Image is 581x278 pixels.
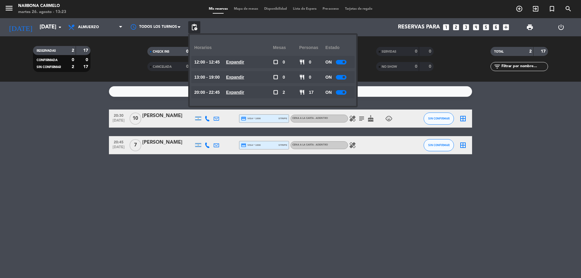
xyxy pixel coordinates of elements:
[557,24,565,31] i: power_settings_new
[206,7,231,11] span: Mis reservas
[292,144,328,146] span: Cena a la carta - Adentro
[492,23,500,31] i: looks_6
[278,116,287,120] span: stripe
[367,115,374,122] i: cake
[86,58,89,62] strong: 0
[153,65,172,68] span: CANCELADA
[111,112,126,119] span: 20:30
[494,63,501,70] i: filter_list
[186,64,189,69] strong: 0
[226,90,244,95] u: Expandir
[290,7,320,11] span: Lista de Espera
[226,60,244,64] u: Expandir
[83,65,89,69] strong: 17
[424,139,454,151] button: SIN CONFIRMAR
[273,90,278,95] span: check_box_outline_blank
[194,59,220,66] span: 12:00 - 12:45
[283,59,285,66] span: 0
[428,117,450,120] span: SIN CONFIRMAR
[191,24,198,31] span: pending_actions
[299,74,305,80] span: restaurant
[398,24,440,30] span: Reservas para
[241,142,246,148] i: credit_card
[382,65,397,68] span: NO SHOW
[18,9,66,15] div: martes 26. agosto - 13:23
[565,5,572,12] i: search
[72,58,74,62] strong: 0
[37,66,61,69] span: SIN CONFIRMAR
[78,25,99,29] span: Almuerzo
[494,50,504,53] span: TOTAL
[56,24,64,31] i: arrow_drop_down
[309,74,311,81] span: 0
[526,24,533,31] span: print
[462,23,470,31] i: looks_3
[532,5,539,12] i: exit_to_app
[358,115,365,122] i: subject
[501,63,548,70] input: Filtrar por nombre...
[299,59,305,65] span: restaurant
[186,49,189,54] strong: 0
[415,64,417,69] strong: 0
[325,74,332,81] span: ON
[349,115,356,122] i: healing
[261,7,290,11] span: Disponibilidad
[424,113,454,125] button: SIN CONFIRMAR
[545,18,576,36] div: LOG OUT
[382,50,396,53] span: SERVIDAS
[153,50,169,53] span: CHECK INS
[529,49,532,54] strong: 2
[349,142,356,149] i: healing
[130,113,141,125] span: 10
[241,116,246,121] i: credit_card
[385,115,392,122] i: child_care
[442,23,450,31] i: looks_one
[482,23,490,31] i: looks_5
[194,39,273,56] div: Horarios
[428,143,450,147] span: SIN CONFIRMAR
[5,21,37,34] i: [DATE]
[472,23,480,31] i: looks_4
[309,59,311,66] span: 0
[283,89,285,96] span: 2
[226,75,244,80] u: Expandir
[452,23,460,31] i: looks_two
[241,116,261,121] span: visa * 1008
[72,65,74,69] strong: 2
[320,7,342,11] span: Pre-acceso
[459,142,467,149] i: border_all
[325,39,352,56] div: Estado
[325,59,332,66] span: ON
[278,143,287,147] span: stripe
[299,90,305,95] span: restaurant
[459,115,467,122] i: border_all
[283,74,285,81] span: 0
[111,119,126,126] span: [DATE]
[5,4,14,13] i: menu
[130,139,141,151] span: 7
[273,59,278,65] span: check_box_outline_blank
[111,138,126,145] span: 20:45
[194,74,220,81] span: 13:00 - 19:00
[273,39,299,56] div: Mesas
[541,49,547,54] strong: 17
[292,117,328,119] span: Cena a la carta - Adentro
[309,89,314,96] span: 17
[37,49,56,52] span: RESERVADAS
[429,49,432,54] strong: 0
[548,5,556,12] i: turned_in_not
[325,89,332,96] span: ON
[429,64,432,69] strong: 0
[415,49,417,54] strong: 0
[299,39,326,56] div: personas
[142,112,194,120] div: [PERSON_NAME]
[18,3,66,9] div: Narbona Carmelo
[273,74,278,80] span: check_box_outline_blank
[72,48,74,53] strong: 2
[231,7,261,11] span: Mapa de mesas
[111,145,126,152] span: [DATE]
[241,142,261,148] span: visa * 1008
[502,23,510,31] i: add_box
[142,139,194,146] div: [PERSON_NAME]
[516,5,523,12] i: add_circle_outline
